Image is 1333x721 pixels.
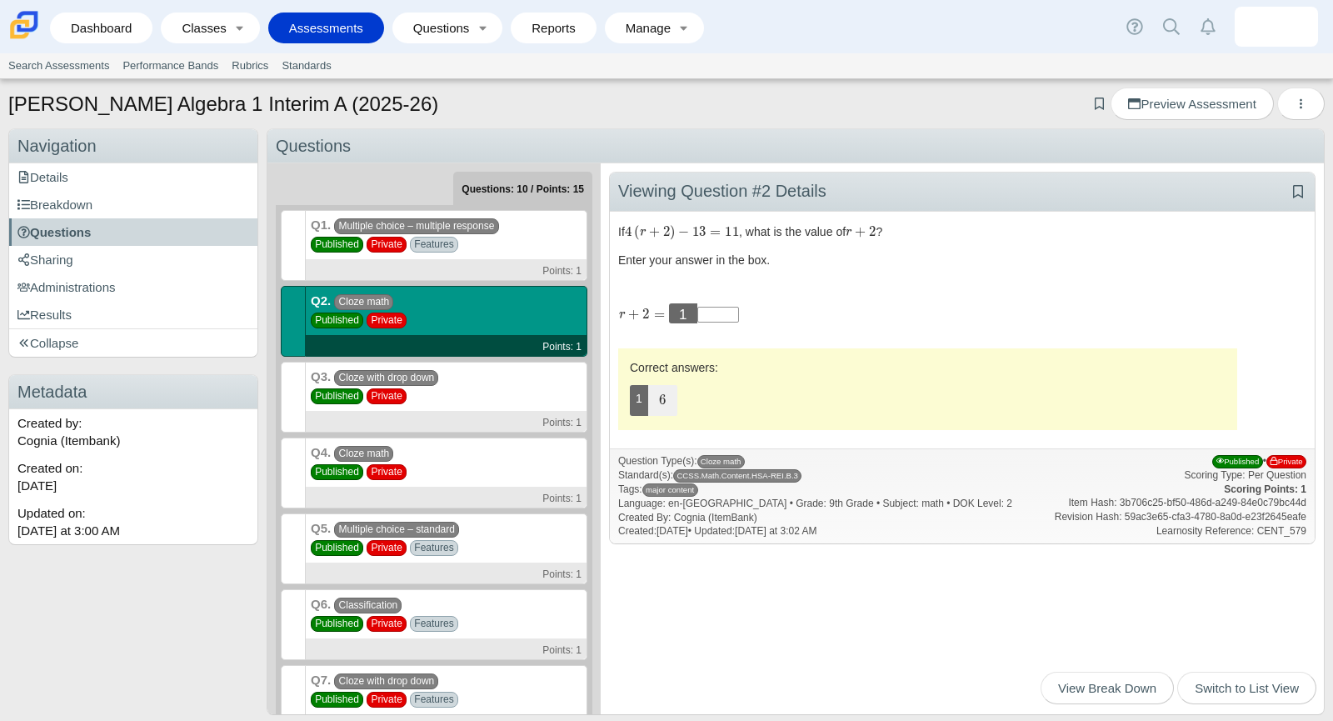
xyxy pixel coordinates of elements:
span: Published [311,464,363,480]
b: Q6. [311,597,331,611]
small: Points: 1 [542,568,582,580]
span: Multiple choice – standard [334,522,459,538]
span: Features [410,540,458,556]
span: Private [367,464,407,480]
div: Viewing Question #2 Details [618,178,928,204]
a: Add bookmark [1091,97,1107,111]
span: Private [367,313,407,328]
span: Published [311,388,363,404]
span: Published [1212,455,1262,468]
time: Jul 8, 2025 at 4:42 PM [17,478,57,493]
small: Points: 1 [542,417,582,428]
span: Breakdown [17,198,92,212]
a: Carmen School of Science & Technology [7,31,42,45]
b: Q5. [311,521,331,535]
span: Cloze with drop down [334,370,438,386]
div: Correct Answer 1: screenreader friendly version of equation not available. [618,348,1237,430]
span: Features [410,237,458,253]
h3: Metadata [9,375,257,409]
span: Features [410,692,458,708]
span: Questions [17,225,91,239]
small: Points: 1 [542,644,582,656]
b: Q1. [311,218,331,232]
span: Private [1266,455,1306,468]
span: Cloze with drop down [334,673,438,689]
a: CCSS.Math.Content.HSA-REI.B.3 [673,469,801,483]
b: Q4. [311,445,331,459]
a: Toggle expanded [471,13,494,43]
a: Classes [169,13,227,43]
div: • Scoring Type: Per Question Item Hash: 3b706c25-bf50-486d-a249-84e0c79bc44d Revision Hash: 59ac3... [1055,454,1306,538]
span: Cloze math [334,446,393,462]
img: Carmen School of Science & Technology [7,8,42,43]
a: Breakdown [9,191,257,218]
a: Sharing [9,246,257,273]
span: Multiple choice – multiple response [334,218,498,234]
a: Preview Assessment [1111,88,1273,120]
p: If , what is the value of ? [618,224,1237,241]
b: Q7. [311,673,331,687]
b: Q3. [311,369,331,383]
small: Questions: 10 / Points: 15 [462,183,584,195]
span: Published [311,540,363,556]
span: Administrations [17,280,116,294]
a: Questions [9,218,257,246]
span: Enter your answer in the box. [618,253,770,267]
span: 1 - no response given [697,304,739,323]
a: Collapse [9,329,257,357]
a: Search Assessments [2,53,116,78]
a: Standards [275,53,337,78]
a: Switch to List View [1177,672,1316,704]
span: Features [410,616,458,632]
span: Correct answers: [630,360,718,375]
small: Points: 1 [542,341,582,353]
a: Rubrics [225,53,275,78]
a: Reports [519,13,588,43]
a: Toggle expanded [672,13,696,43]
a: Administrations [9,273,257,301]
div: Tags: [618,483,1306,497]
span: Private [367,388,407,404]
button: More options [1277,88,1325,120]
a: Alerts [1190,8,1226,45]
span: Private [367,692,407,708]
a: Details [9,163,257,191]
div: Created on: [9,454,257,499]
div: Created by: Cognia (Itembank) [9,409,257,454]
span: Private [367,237,407,253]
span: View Break Down [1058,681,1156,695]
a: Dashboard [58,13,144,43]
a: Results [9,301,257,328]
span: Published [311,692,363,708]
time: Sep 23, 2025 at 3:02 AM [735,525,816,537]
a: Manage [613,13,672,43]
div: Language: en-[GEOGRAPHIC_DATA] • Grade: 9th Grade • Subject: math • DOK Level: 2 Created By: Cogn... [618,454,1306,539]
span: major content [642,483,698,497]
a: Questions [401,13,471,43]
div: Standard(s): [618,468,1306,483]
a: Add bookmark [1289,185,1306,199]
span: Cloze math [697,455,745,468]
a: View Break Down [1041,672,1174,704]
div: Questions [267,129,1324,163]
span: Cloze math [334,294,393,310]
b: Q2. [311,293,331,308]
span: Classification [334,598,402,613]
span: Results [17,308,72,322]
span: Private [367,540,407,556]
span: Sharing [17,253,73,267]
span: Published [311,616,363,632]
span: Published [311,313,363,328]
span: 1 [630,385,648,415]
small: Points: 1 [542,493,582,504]
a: Toggle expanded [228,13,252,43]
div: Question Type(s): [618,454,1306,468]
time: Sep 23, 2025 at 3:00 AM [17,523,120,538]
b: Scoring Points: 1 [1224,483,1306,495]
div: Updated on: [9,499,257,544]
a: Performance Bands [116,53,225,78]
h1: [PERSON_NAME] Algebra 1 Interim A (2025-26) [8,90,438,118]
small: Points: 1 [542,265,582,277]
a: cristian.hernandez.vZWwJa [1235,7,1318,47]
span: Private [367,616,407,632]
